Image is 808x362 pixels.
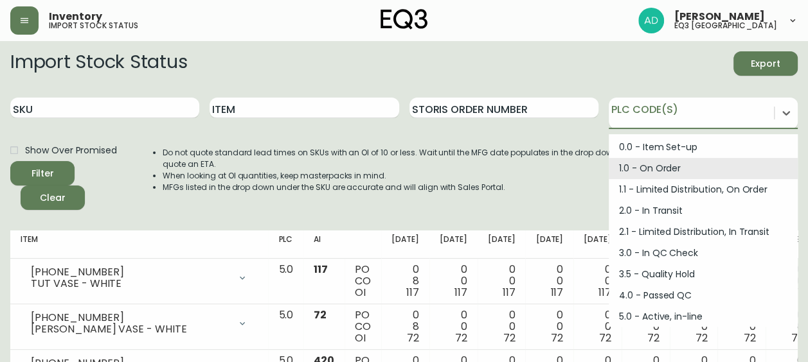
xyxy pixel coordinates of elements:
[31,190,75,206] span: Clear
[609,158,798,179] div: 1.0 - On Order
[638,8,664,33] img: 308eed972967e97254d70fe596219f44
[598,285,611,300] span: 117
[743,331,755,345] span: 72
[355,285,366,300] span: OI
[609,264,798,285] div: 3.5 - Quality Hold
[355,309,371,344] div: PO CO
[609,179,798,200] div: 1.1 - Limited Distribution, On Order
[674,22,777,30] h5: eq3 [GEOGRAPHIC_DATA]
[355,264,371,298] div: PO CO
[609,221,798,243] div: 2.1 - Limited Distribution, In Transit
[696,331,708,345] span: 72
[525,230,573,259] th: [DATE]
[163,147,634,170] li: Do not quote standard lead times on SKUs with an OI of 10 or less. Wait until the MFG date popula...
[776,309,804,344] div: 0 0
[550,285,563,300] span: 117
[31,266,229,278] div: [PHONE_NUMBER]
[31,166,54,182] div: Filter
[733,51,798,76] button: Export
[163,182,634,193] li: MFGs listed in the drop down under the SKU are accurate and will align with Sales Portal.
[488,309,516,344] div: 0 0
[391,309,419,344] div: 0 8
[381,230,429,259] th: [DATE]
[25,144,117,157] span: Show Over Promised
[21,309,258,338] div: [PHONE_NUMBER][PERSON_NAME] VASE - WHITE
[406,285,419,300] span: 117
[10,161,75,185] button: Filter
[163,170,634,182] li: When looking at OI quantities, keep masterpacks in mind.
[440,264,467,298] div: 0 0
[584,264,611,298] div: 0 0
[440,309,467,344] div: 0 0
[488,264,516,298] div: 0 0
[609,243,798,264] div: 3.0 - In QC Check
[609,200,798,221] div: 2.0 - In Transit
[268,304,303,350] td: 5.0
[609,285,798,306] div: 4.0 - Passed QC
[609,306,798,327] div: 5.0 - Active, in-line
[429,230,478,259] th: [DATE]
[503,285,516,300] span: 117
[391,264,419,298] div: 0 8
[49,22,138,30] h5: import stock status
[599,331,611,345] span: 72
[31,278,229,289] div: TUT VASE - WHITE
[31,312,229,323] div: [PHONE_NUMBER]
[647,331,660,345] span: 72
[535,309,563,344] div: 0 0
[21,185,85,210] button: Clear
[268,259,303,304] td: 5.0
[455,331,467,345] span: 72
[503,331,516,345] span: 72
[10,230,268,259] th: Item
[674,12,765,22] span: [PERSON_NAME]
[268,230,303,259] th: PLC
[314,262,328,277] span: 117
[454,285,467,300] span: 117
[407,331,419,345] span: 72
[49,12,102,22] span: Inventory
[381,9,428,30] img: logo
[584,309,611,344] div: 0 0
[680,309,708,344] div: 0 0
[478,230,526,259] th: [DATE]
[551,331,563,345] span: 72
[632,309,660,344] div: 0 0
[728,309,755,344] div: 0 0
[355,331,366,345] span: OI
[573,230,622,259] th: [DATE]
[535,264,563,298] div: 0 0
[31,323,229,335] div: [PERSON_NAME] VASE - WHITE
[21,264,258,292] div: [PHONE_NUMBER]TUT VASE - WHITE
[10,51,187,76] h2: Import Stock Status
[303,230,345,259] th: AI
[744,56,787,72] span: Export
[791,331,804,345] span: 72
[609,137,798,158] div: 0.0 - Item Set-up
[314,307,327,322] span: 72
